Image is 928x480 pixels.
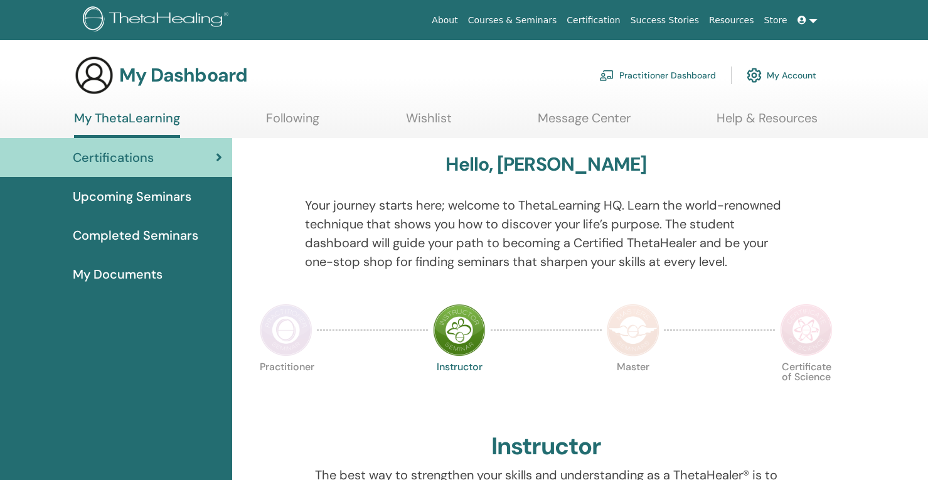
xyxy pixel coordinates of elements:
p: Certificate of Science [780,362,833,415]
a: Help & Resources [717,110,818,135]
a: Resources [704,9,759,32]
a: Following [266,110,319,135]
img: generic-user-icon.jpg [74,55,114,95]
a: Message Center [538,110,631,135]
a: Store [759,9,792,32]
h3: My Dashboard [119,64,247,87]
span: Completed Seminars [73,226,198,245]
a: My ThetaLearning [74,110,180,138]
img: Master [607,304,659,356]
a: Success Stories [626,9,704,32]
p: Practitioner [260,362,312,415]
span: My Documents [73,265,163,284]
span: Upcoming Seminars [73,187,191,206]
img: Practitioner [260,304,312,356]
a: About [427,9,462,32]
a: Courses & Seminars [463,9,562,32]
a: Wishlist [406,110,452,135]
img: cog.svg [747,65,762,86]
p: Master [607,362,659,415]
p: Instructor [433,362,486,415]
span: Certifications [73,148,154,167]
img: Instructor [433,304,486,356]
p: Your journey starts here; welcome to ThetaLearning HQ. Learn the world-renowned technique that sh... [305,196,787,271]
a: My Account [747,61,816,89]
img: Certificate of Science [780,304,833,356]
h2: Instructor [491,432,601,461]
img: chalkboard-teacher.svg [599,70,614,81]
a: Practitioner Dashboard [599,61,716,89]
h3: Hello, [PERSON_NAME] [445,153,646,176]
a: Certification [562,9,625,32]
img: logo.png [83,6,233,35]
